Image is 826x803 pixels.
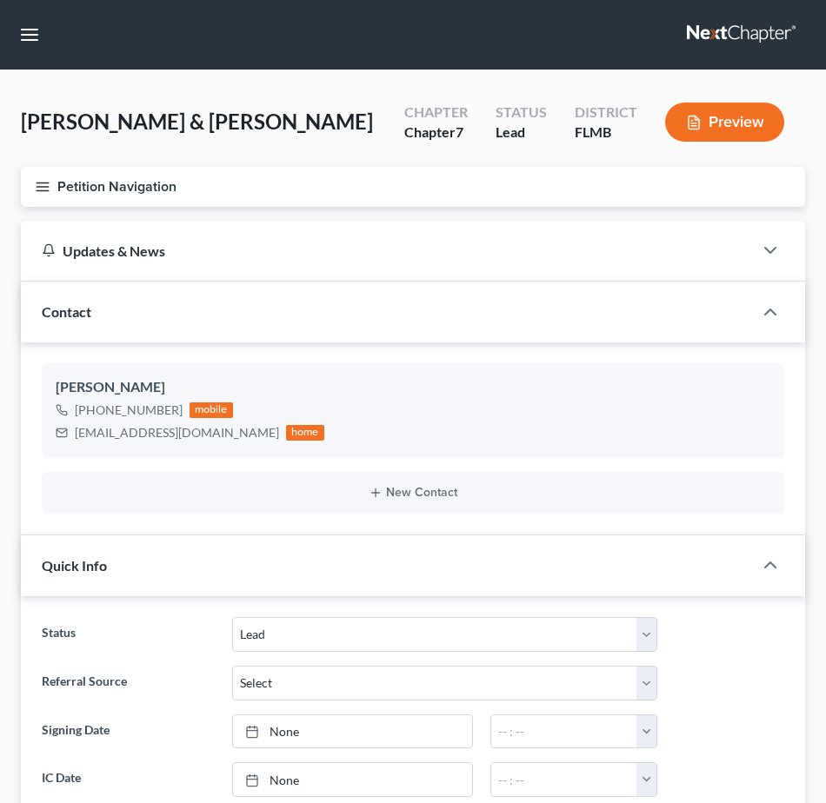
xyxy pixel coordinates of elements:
div: Chapter [404,123,468,143]
input: -- : -- [491,763,637,796]
div: District [575,103,637,123]
a: None [233,715,472,748]
button: Preview [665,103,784,142]
span: Quick Info [42,557,107,574]
div: home [286,425,324,441]
label: Referral Source [33,666,223,700]
button: Petition Navigation [21,167,805,207]
span: 7 [456,123,463,140]
span: [PERSON_NAME] & [PERSON_NAME] [21,109,373,134]
label: Status [33,617,223,652]
a: None [233,763,472,796]
div: [EMAIL_ADDRESS][DOMAIN_NAME] [75,424,279,441]
div: [PERSON_NAME] [56,377,770,398]
div: mobile [190,402,233,418]
div: Lead [496,123,547,143]
input: -- : -- [491,715,637,748]
div: [PHONE_NUMBER] [75,401,183,419]
label: Signing Date [33,714,223,749]
div: Status [496,103,547,123]
div: Chapter [404,103,468,123]
label: IC Date [33,762,223,797]
div: Updates & News [42,242,732,260]
div: FLMB [575,123,637,143]
span: Contact [42,303,91,320]
button: New Contact [56,486,770,500]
